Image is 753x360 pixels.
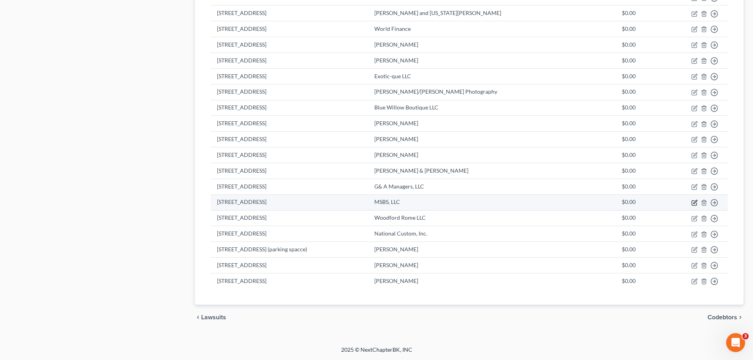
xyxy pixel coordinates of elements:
[195,314,201,320] i: chevron_left
[615,21,666,37] td: $0.00
[195,314,226,320] button: chevron_left Lawsuits
[615,258,666,273] td: $0.00
[615,273,666,289] td: $0.00
[211,21,368,37] td: [STREET_ADDRESS]
[615,100,666,116] td: $0.00
[211,179,368,194] td: [STREET_ADDRESS]
[151,346,602,360] div: 2025 © NextChapterBK, INC
[211,242,368,258] td: [STREET_ADDRESS] (parking spacce)
[742,333,749,339] span: 3
[368,163,615,179] td: [PERSON_NAME] & [PERSON_NAME]
[211,37,368,53] td: [STREET_ADDRESS]
[211,226,368,242] td: [STREET_ADDRESS]
[211,116,368,132] td: [STREET_ADDRESS]
[368,53,615,68] td: [PERSON_NAME]
[615,68,666,84] td: $0.00
[708,314,737,320] span: Codebtors
[615,147,666,163] td: $0.00
[368,6,615,21] td: [PERSON_NAME] and [US_STATE][PERSON_NAME]
[201,314,226,320] span: Lawsuits
[615,194,666,210] td: $0.00
[368,226,615,242] td: National Custom, Inc.
[368,194,615,210] td: MSBS, LLC
[211,68,368,84] td: [STREET_ADDRESS]
[368,147,615,163] td: [PERSON_NAME]
[368,273,615,289] td: [PERSON_NAME]
[615,116,666,132] td: $0.00
[368,179,615,194] td: G& A Managers, LLC
[211,273,368,289] td: [STREET_ADDRESS]
[615,84,666,100] td: $0.00
[211,100,368,116] td: [STREET_ADDRESS]
[368,132,615,147] td: [PERSON_NAME]
[615,179,666,194] td: $0.00
[368,242,615,258] td: [PERSON_NAME]
[615,6,666,21] td: $0.00
[211,6,368,21] td: [STREET_ADDRESS]
[615,226,666,242] td: $0.00
[615,210,666,226] td: $0.00
[615,163,666,179] td: $0.00
[368,116,615,132] td: [PERSON_NAME]
[368,84,615,100] td: [PERSON_NAME]/[PERSON_NAME] Photography
[211,53,368,68] td: [STREET_ADDRESS]
[211,132,368,147] td: [STREET_ADDRESS]
[708,314,744,320] button: Codebtors chevron_right
[615,132,666,147] td: $0.00
[368,100,615,116] td: Blue Willow Boutique LLC
[211,147,368,163] td: [STREET_ADDRESS]
[737,314,744,320] i: chevron_right
[368,210,615,226] td: Woodford Rome LLC
[368,68,615,84] td: Exotic-que LLC
[615,242,666,258] td: $0.00
[368,37,615,53] td: [PERSON_NAME]
[368,21,615,37] td: World Finance
[615,37,666,53] td: $0.00
[211,210,368,226] td: [STREET_ADDRESS]
[211,194,368,210] td: [STREET_ADDRESS]
[211,163,368,179] td: [STREET_ADDRESS]
[726,333,745,352] iframe: Intercom live chat
[211,84,368,100] td: [STREET_ADDRESS]
[615,53,666,68] td: $0.00
[211,258,368,273] td: [STREET_ADDRESS]
[368,258,615,273] td: [PERSON_NAME]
